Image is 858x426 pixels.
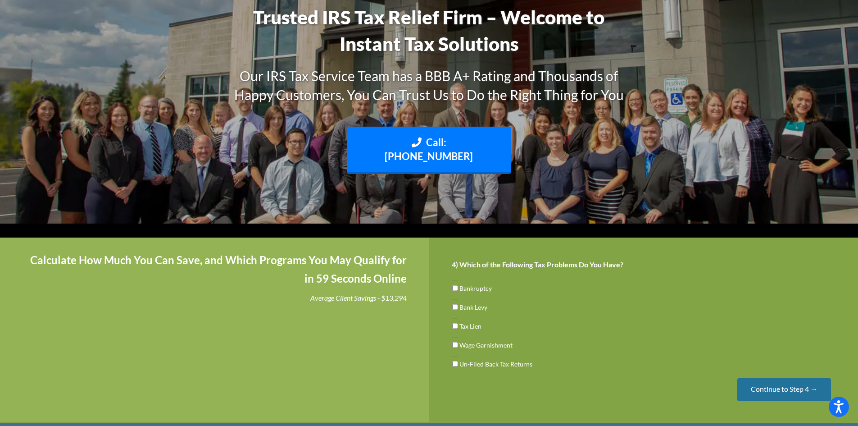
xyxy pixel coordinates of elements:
label: Tax Lien [459,321,481,331]
h1: Trusted IRS Tax Relief Firm – Welcome to Instant Tax Solutions [222,4,636,57]
input: Continue to Step 4 → [737,378,831,401]
label: Wage Garnishment [459,340,513,350]
h4: Calculate How Much You Can Save, and Which Programs You May Qualify for in 59 Seconds Online [23,251,407,288]
label: 4) Which of the Following Tax Problems Do You Have? [452,260,623,270]
label: Bankruptcy [459,284,492,293]
h3: Our IRS Tax Service Team has a BBB A+ Rating and Thousands of Happy Customers, You Can Trust Us t... [222,66,636,104]
label: Un-Filed Back Tax Returns [459,359,532,369]
i: Average Client Savings - $13,294 [310,293,407,302]
a: Call: [PHONE_NUMBER] [347,127,512,174]
label: Bank Levy [459,302,487,312]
